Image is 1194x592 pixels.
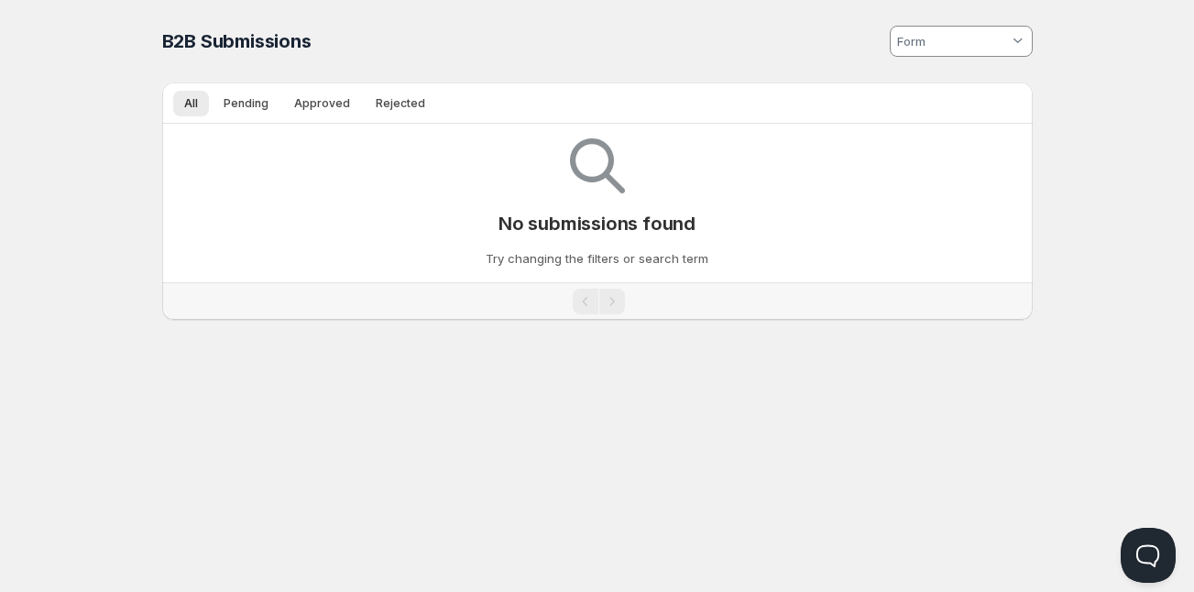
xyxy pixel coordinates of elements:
span: Rejected [376,96,425,111]
img: Empty search results [570,138,625,193]
p: No submissions found [498,213,696,235]
iframe: Help Scout Beacon - Open [1121,528,1176,583]
span: Pending [224,96,268,111]
span: All [184,96,198,111]
input: Form [894,27,1009,56]
p: Try changing the filters or search term [486,249,708,268]
span: Approved [294,96,350,111]
nav: Pagination [162,282,1033,320]
span: B2B Submissions [162,30,312,52]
